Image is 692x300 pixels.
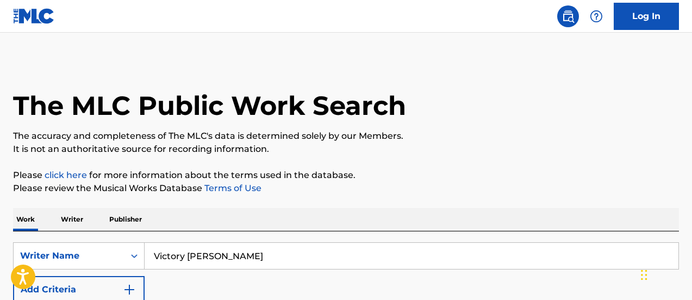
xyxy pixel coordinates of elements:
[13,169,679,182] p: Please for more information about the terms used in the database.
[614,3,679,30] a: Log In
[13,130,679,143] p: The accuracy and completeness of The MLC's data is determined solely by our Members.
[641,259,647,291] div: Drag
[638,248,692,300] iframe: Chat Widget
[13,8,55,24] img: MLC Logo
[20,249,118,262] div: Writer Name
[557,5,579,27] a: Public Search
[13,182,679,195] p: Please review the Musical Works Database
[585,5,607,27] div: Help
[106,208,145,231] p: Publisher
[590,10,603,23] img: help
[13,208,38,231] p: Work
[123,283,136,296] img: 9d2ae6d4665cec9f34b9.svg
[13,143,679,156] p: It is not an authoritative source for recording information.
[13,89,406,122] h1: The MLC Public Work Search
[45,170,87,180] a: click here
[562,10,575,23] img: search
[58,208,86,231] p: Writer
[202,183,261,193] a: Terms of Use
